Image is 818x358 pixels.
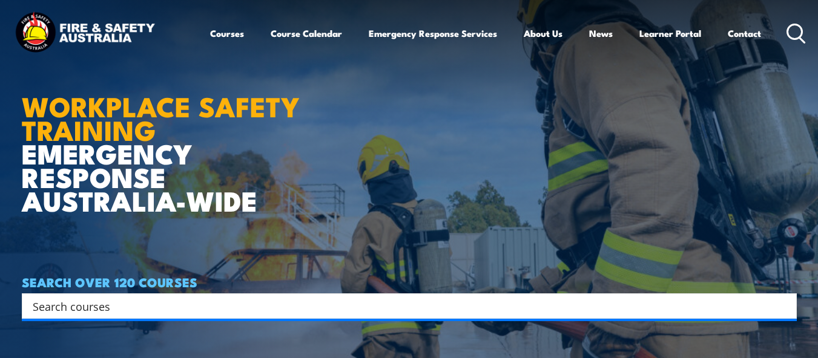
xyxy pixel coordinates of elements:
[210,19,244,48] a: Courses
[33,297,770,315] input: Search input
[728,19,761,48] a: Contact
[776,298,793,314] button: Search magnifier button
[22,275,797,288] h4: SEARCH OVER 120 COURSES
[589,19,613,48] a: News
[271,19,342,48] a: Course Calendar
[524,19,562,48] a: About Us
[22,63,318,212] h1: EMERGENCY RESPONSE AUSTRALIA-WIDE
[22,85,300,150] strong: WORKPLACE SAFETY TRAINING
[369,19,497,48] a: Emergency Response Services
[639,19,701,48] a: Learner Portal
[35,298,773,314] form: Search form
